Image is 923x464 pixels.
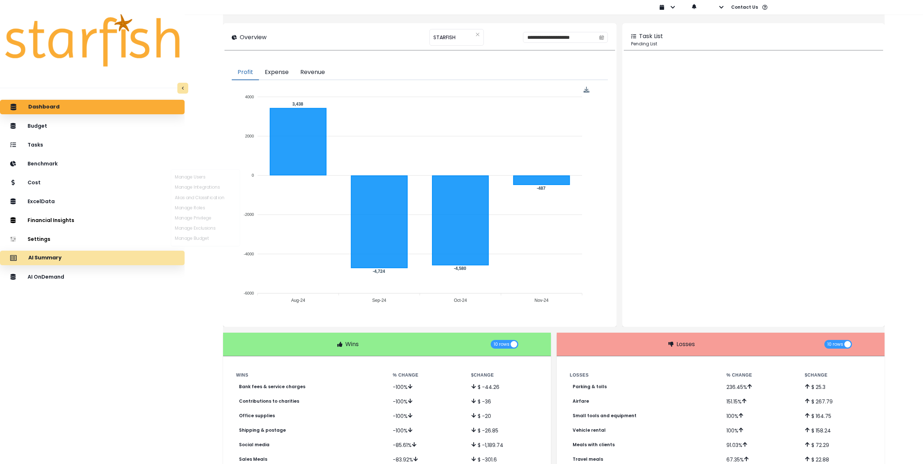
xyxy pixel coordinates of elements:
p: Dashboard [28,104,59,110]
tspan: Oct-24 [454,298,467,303]
td: -100 % [387,423,465,438]
p: Wins [345,340,359,349]
td: $ 25.3 [799,379,877,394]
button: Revenue [294,65,331,80]
tspan: 0 [252,173,254,177]
td: $ 267.79 [799,394,877,408]
th: Losses [564,371,721,379]
td: -100 % [387,379,465,394]
td: $ -36 [465,394,544,408]
div: Menu [584,87,590,93]
button: Alias and Classification [171,193,240,203]
span: STARFISH [433,30,456,45]
svg: close [475,32,480,37]
tspan: -4000 [244,252,254,256]
td: $ -20 [465,408,544,423]
button: Manage Integrations [171,182,240,193]
p: Losses [676,340,695,349]
td: 236.45 % [721,379,799,394]
button: Clear [475,31,480,38]
td: $ 72.29 [799,438,877,452]
p: Task List [639,32,663,41]
button: Manage Roles [171,203,240,213]
th: Wins [230,371,387,379]
p: Cost [28,180,41,186]
p: Bank fees & service charges [239,384,305,389]
td: -100 % [387,408,465,423]
p: Meals with clients [573,442,615,447]
p: Sales Meals [239,457,267,462]
th: % Change [387,371,465,379]
tspan: 2000 [245,134,254,138]
p: Airfare [573,399,589,404]
button: Manage Exclusions [171,223,240,233]
p: Travel meals [573,457,603,462]
p: AI Summary [28,255,62,261]
tspan: -6000 [244,291,254,295]
tspan: -2000 [244,213,254,217]
th: $ Change [465,371,544,379]
td: 151.15 % [721,394,799,408]
td: $ -44.26 [465,379,544,394]
td: -85.61 % [387,438,465,452]
p: Overview [240,33,267,42]
p: Budget [28,123,47,129]
tspan: 4000 [245,95,254,99]
tspan: Aug-24 [291,298,305,303]
td: -100 % [387,394,465,408]
p: Benchmark [28,161,58,167]
p: AI OnDemand [28,274,64,280]
svg: calendar [599,35,604,40]
span: 10 rows [827,340,843,349]
button: Manage Privilege [171,213,240,223]
td: $ -1,189.74 [465,438,544,452]
th: $ Change [799,371,877,379]
td: 91.03 % [721,438,799,452]
td: 100 % [721,423,799,438]
td: $ 158.24 [799,423,877,438]
p: Small tools and equipment [573,413,636,418]
p: Contributions to charities [239,399,299,404]
th: % Change [721,371,799,379]
tspan: Nov-24 [535,298,549,303]
tspan: Sep-24 [372,298,387,303]
p: Pending List [631,41,876,47]
td: 100 % [721,408,799,423]
p: ExcelData [28,198,55,205]
button: Manage Budget [171,233,240,243]
p: Shipping & postage [239,428,286,433]
p: Office supplies [239,413,275,418]
img: Download Profit [584,87,590,93]
p: Social media [239,442,269,447]
button: Manage Users [171,172,240,182]
td: $ -26.85 [465,423,544,438]
p: Parking & tolls [573,384,607,389]
button: Expense [259,65,294,80]
span: 10 rows [494,340,510,349]
td: $ 164.75 [799,408,877,423]
p: Vehicle rental [573,428,606,433]
p: Tasks [28,142,43,148]
button: Profit [232,65,259,80]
